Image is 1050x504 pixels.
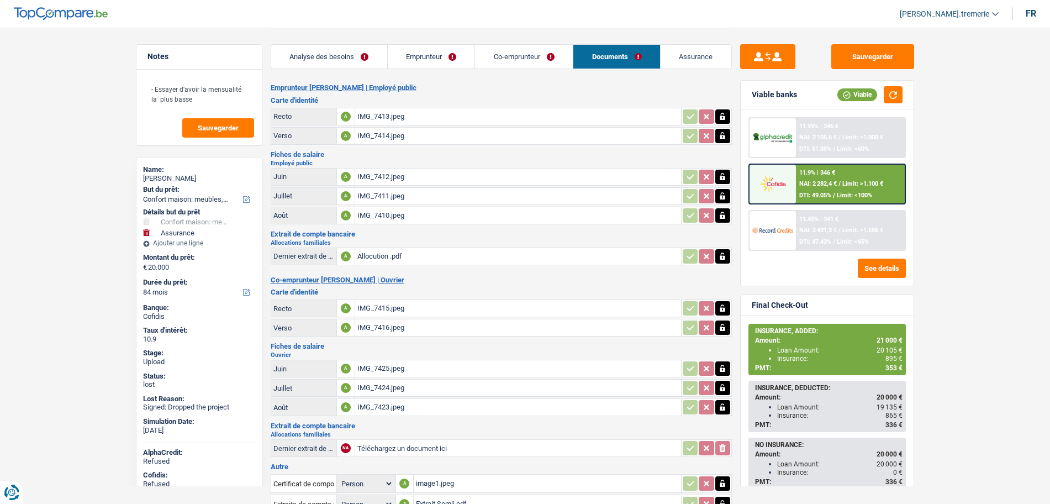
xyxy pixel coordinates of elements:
[143,239,255,247] div: Ajouter une ligne
[877,393,903,401] span: 20 000 €
[143,358,255,366] div: Upload
[833,238,835,245] span: /
[799,134,837,141] span: NAI: 2 105,6 €
[143,471,255,480] div: Cofidis:
[271,230,732,238] h3: Extrait de compte bancaire
[273,252,334,260] div: Dernier extrait de compte pour vos allocations familiales
[271,240,732,246] h2: Allocations familiales
[143,208,255,217] div: Détails but du prêt
[143,335,255,344] div: 10.9
[341,303,351,313] div: A
[777,469,903,476] div: Insurance:
[273,172,334,181] div: Juin
[777,355,903,363] div: Insurance:
[143,185,253,194] label: But du prêt:
[341,172,351,182] div: A
[475,45,573,69] a: Co-emprunteur
[837,192,872,199] span: Limit: <100%
[182,118,254,138] button: Sauvegarder
[877,403,903,411] span: 19 135 €
[273,403,334,412] div: Août
[357,319,679,336] div: IMG_7416.jpeg
[271,151,732,158] h3: Fiches de salaire
[271,343,732,350] h3: Fiches de salaire
[143,448,255,457] div: AlphaCredit:
[838,180,841,187] span: /
[143,263,147,272] span: €
[273,324,334,332] div: Verso
[271,463,732,470] h3: Autre
[143,457,255,466] div: Refused
[885,364,903,372] span: 353 €
[799,145,831,153] span: DTI: 51.08%
[838,134,841,141] span: /
[416,475,679,492] div: image1.jpeg
[341,211,351,221] div: A
[858,259,906,278] button: See details
[341,383,351,393] div: A
[399,479,409,489] div: A
[357,188,679,204] div: IMG_7411.jpeg
[143,174,255,183] div: [PERSON_NAME]
[885,355,903,363] span: 895 €
[357,207,679,224] div: IMG_7410.jpeg
[755,450,903,458] div: Amount:
[837,238,869,245] span: Limit: <65%
[755,441,903,449] div: NO INSURANCE:
[661,45,731,69] a: Assurance
[838,227,841,234] span: /
[143,312,255,321] div: Cofidis
[271,288,732,296] h3: Carte d'identité
[885,412,903,419] span: 865 €
[799,169,835,176] div: 11.9% | 346 €
[877,450,903,458] span: 20 000 €
[877,460,903,468] span: 20 000 €
[341,112,351,122] div: A
[357,128,679,144] div: IMG_7414.jpeg
[341,251,351,261] div: A
[143,278,253,287] label: Durée du prêt:
[273,365,334,373] div: Juin
[891,5,999,23] a: [PERSON_NAME].tremerie
[799,227,837,234] span: NAI: 2 431,3 €
[755,384,903,392] div: INSURANCE, DEDUCTED:
[842,180,883,187] span: Limit: >1.100 €
[885,421,903,429] span: 336 €
[273,305,334,313] div: Recto
[143,395,255,403] div: Lost Reason:
[198,124,239,132] span: Sauvegarder
[777,347,903,354] div: Loan Amount:
[341,323,351,333] div: A
[799,180,837,187] span: NAI: 2 282,4 €
[357,300,679,317] div: IMG_7415.jpeg
[143,480,255,489] div: Refused
[271,83,732,92] h2: Emprunteur [PERSON_NAME] | Employé public
[752,90,797,99] div: Viable banks
[357,108,679,125] div: IMG_7413.jpeg
[143,165,255,174] div: Name:
[341,131,351,141] div: A
[341,364,351,374] div: A
[837,145,869,153] span: Limit: <60%
[147,52,251,61] h5: Notes
[14,7,108,20] img: TopCompare Logo
[357,380,679,396] div: IMG_7424.jpeg
[755,327,903,335] div: INSURANCE, ADDED:
[799,216,838,223] div: 11.45% | 341 €
[755,393,903,401] div: Amount:
[271,432,732,438] h2: Allocations familiales
[143,349,255,358] div: Stage:
[755,364,903,372] div: PMT:
[271,276,732,285] h2: Co-emprunteur [PERSON_NAME] | Ouvrier
[833,145,835,153] span: /
[799,192,831,199] span: DTI: 49.05%
[1026,8,1036,19] div: fr
[273,192,334,200] div: Juillet
[900,9,989,19] span: [PERSON_NAME].tremerie
[357,248,679,265] div: Allocution .pdf
[885,478,903,486] span: 336 €
[271,97,732,104] h3: Carte d'identité
[143,403,255,412] div: Signed: Dropped the project
[271,160,732,166] h2: Employé public
[143,303,255,312] div: Banque:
